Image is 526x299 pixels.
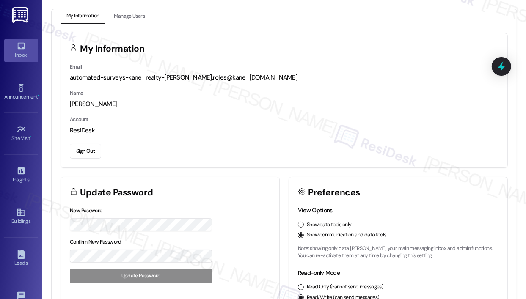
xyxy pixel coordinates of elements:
[4,122,38,145] a: Site Visit •
[307,231,386,239] label: Show communication and data tools
[307,221,352,229] label: Show data tools only
[70,90,83,96] label: Name
[80,188,153,197] h3: Update Password
[298,269,340,277] label: Read-only Mode
[4,164,38,187] a: Insights •
[108,9,151,24] button: Manage Users
[298,245,498,260] p: Note: showing only data [PERSON_NAME] your main messaging inbox and admin functions. You can re-a...
[70,144,101,159] button: Sign Out
[70,239,121,245] label: Confirm New Password
[298,206,333,214] label: View Options
[307,283,383,291] label: Read Only (cannot send messages)
[4,247,38,270] a: Leads
[308,188,360,197] h3: Preferences
[70,126,498,135] div: ResiDesk
[80,44,145,53] h3: My Information
[29,176,30,181] span: •
[70,63,82,70] label: Email
[12,7,30,23] img: ResiDesk Logo
[61,9,105,24] button: My Information
[30,134,32,140] span: •
[70,207,103,214] label: New Password
[4,205,38,228] a: Buildings
[70,100,498,109] div: [PERSON_NAME]
[70,73,498,82] div: automated-surveys-kane_realty-[PERSON_NAME].roles@kane_[DOMAIN_NAME]
[70,116,88,123] label: Account
[4,39,38,62] a: Inbox
[38,93,39,99] span: •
